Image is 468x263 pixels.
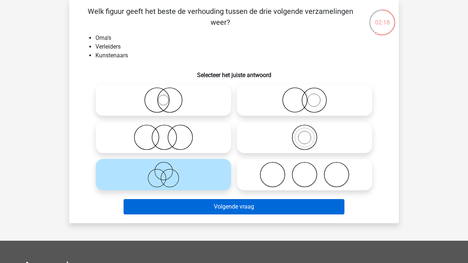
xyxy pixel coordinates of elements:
h6: Selecteer het juiste antwoord [81,66,387,79]
button: Volgende vraag [124,199,345,214]
li: Oma's [95,34,387,42]
li: Kunstenaars [95,51,387,60]
div: 02:18 [369,9,396,27]
li: Verleiders [95,42,387,51]
p: Welk figuur geeft het beste de verhouding tussen de drie volgende verzamelingen weer? [81,6,360,28]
